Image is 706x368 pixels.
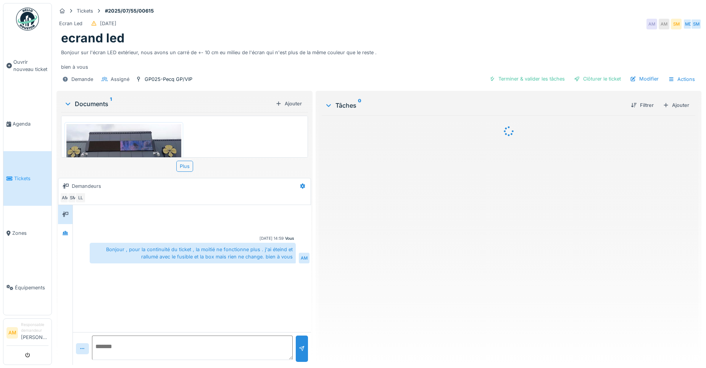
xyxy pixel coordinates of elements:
div: Terminer & valider les tâches [486,74,568,84]
div: [DATE] [100,20,116,27]
sup: 1 [110,99,112,108]
div: SM [671,19,682,29]
div: AM [646,19,657,29]
span: Ouvrir nouveau ticket [13,58,48,73]
a: Agenda [3,97,52,151]
li: AM [6,327,18,339]
div: Vous [285,236,294,241]
div: Assigné [111,76,129,83]
img: Badge_color-CXgf-gQk.svg [16,8,39,31]
div: Clôturer le ticket [571,74,624,84]
a: Tickets [3,151,52,206]
div: Bonjour , pour la continuité du ticket , la moitié ne fonctionne plus . j'ai éteind et rallumé av... [90,243,296,263]
div: Ajouter [272,98,305,109]
sup: 0 [358,101,361,110]
div: AM [299,253,309,263]
span: Équipements [15,284,48,291]
div: SM [68,192,78,203]
div: Demandeurs [72,182,101,190]
img: 2xhje0nv0m2xzyb7p1al9et0bw2l [66,124,181,176]
a: Équipements [3,260,52,315]
div: [DATE] 14:59 [260,236,284,241]
div: Documents [64,99,272,108]
span: Tickets [14,175,48,182]
div: Plus [176,161,193,172]
div: MD [683,19,694,29]
h1: ecrand led [61,31,124,45]
div: Filtrer [628,100,657,110]
div: AM [60,192,71,203]
div: Responsable demandeur [21,322,48,334]
div: Tickets [77,7,93,15]
a: Ouvrir nouveau ticket [3,35,52,97]
li: [PERSON_NAME] [21,322,48,344]
div: Ajouter [660,100,692,110]
a: AM Responsable demandeur[PERSON_NAME] [6,322,48,346]
div: SM [691,19,701,29]
div: LL [75,192,86,203]
div: Ecran Led [59,20,82,27]
div: Actions [665,74,698,85]
div: Bonjour sur l'écran LED extérieur, nous avons un carré de +- 10 cm eu milieu de l'écran qui n'est... [61,46,697,71]
span: Agenda [13,120,48,128]
span: Zones [12,229,48,237]
a: Zones [3,206,52,260]
div: Demande [71,76,93,83]
div: GP025-Pecq GP/VIP [145,76,192,83]
div: Modifier [627,74,662,84]
div: Tâches [325,101,625,110]
div: AM [659,19,669,29]
strong: #2025/07/55/00615 [102,7,157,15]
